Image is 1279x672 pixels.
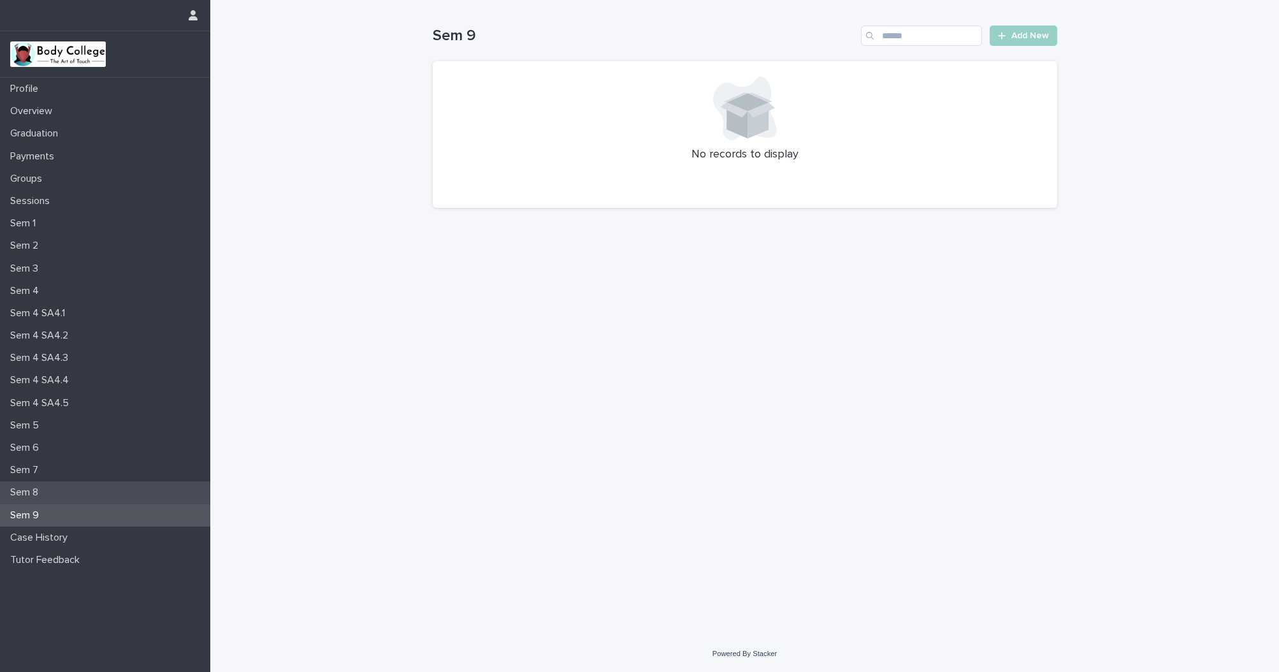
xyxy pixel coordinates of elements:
[5,240,48,252] p: Sem 2
[433,27,856,45] h1: Sem 9
[5,352,78,364] p: Sem 4 SA4.3
[5,464,48,476] p: Sem 7
[5,150,64,163] p: Payments
[5,263,48,275] p: Sem 3
[5,330,78,342] p: Sem 4 SA4.2
[448,148,1042,162] p: No records to display
[5,307,75,319] p: Sem 4 SA4.1
[5,374,79,386] p: Sem 4 SA4.4
[5,509,49,522] p: Sem 9
[5,486,48,499] p: Sem 8
[1011,31,1049,40] span: Add New
[5,128,68,140] p: Graduation
[861,26,982,46] input: Search
[5,217,46,230] p: Sem 1
[10,41,106,67] img: xvtzy2PTuGgGH0xbwGb2
[5,442,49,454] p: Sem 6
[5,532,78,544] p: Case History
[712,650,777,657] a: Powered By Stacker
[5,173,52,185] p: Groups
[5,554,90,566] p: Tutor Feedback
[990,26,1057,46] a: Add New
[5,285,49,297] p: Sem 4
[5,420,49,432] p: Sem 5
[5,83,48,95] p: Profile
[5,105,62,117] p: Overview
[5,397,79,409] p: Sem 4 SA4.5
[5,195,60,207] p: Sessions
